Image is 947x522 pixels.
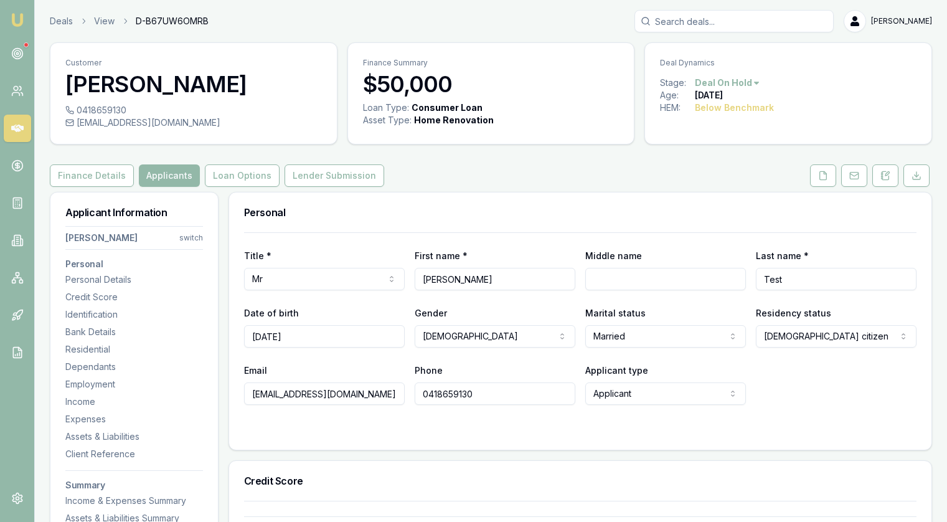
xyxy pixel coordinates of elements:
[65,116,322,129] div: [EMAIL_ADDRESS][DOMAIN_NAME]
[205,164,280,187] button: Loan Options
[660,77,695,89] div: Stage:
[136,164,202,187] a: Applicants
[202,164,282,187] a: Loan Options
[363,72,620,97] h3: $50,000
[65,273,203,286] div: Personal Details
[50,15,209,27] nav: breadcrumb
[65,260,203,268] h3: Personal
[415,365,443,376] label: Phone
[412,102,483,114] div: Consumer Loan
[65,72,322,97] h3: [PERSON_NAME]
[50,164,134,187] button: Finance Details
[65,343,203,356] div: Residential
[244,476,916,486] h3: Credit Score
[139,164,200,187] button: Applicants
[65,104,322,116] div: 0418659130
[50,164,136,187] a: Finance Details
[244,207,916,217] h3: Personal
[65,396,203,408] div: Income
[634,10,834,32] input: Search deals
[695,102,774,114] div: Below Benchmark
[660,58,916,68] p: Deal Dynamics
[660,102,695,114] div: HEM:
[363,102,409,114] div: Loan Type:
[65,413,203,425] div: Expenses
[65,58,322,68] p: Customer
[695,89,723,102] div: [DATE]
[285,164,384,187] button: Lender Submission
[756,308,831,318] label: Residency status
[244,365,267,376] label: Email
[756,250,809,261] label: Last name *
[414,114,494,126] div: Home Renovation
[65,361,203,373] div: Dependants
[136,15,209,27] span: D-B67UW6OMRB
[179,233,203,243] div: switch
[10,12,25,27] img: emu-icon-u.png
[585,308,646,318] label: Marital status
[65,448,203,460] div: Client Reference
[65,378,203,391] div: Employment
[660,89,695,102] div: Age:
[65,232,138,244] div: [PERSON_NAME]
[363,58,620,68] p: Finance Summary
[65,326,203,338] div: Bank Details
[244,250,271,261] label: Title *
[65,481,203,490] h3: Summary
[65,207,203,217] h3: Applicant Information
[415,382,575,405] input: 0431 234 567
[65,430,203,443] div: Assets & Liabilities
[244,325,405,348] input: DD/MM/YYYY
[363,114,412,126] div: Asset Type :
[65,308,203,321] div: Identification
[94,15,115,27] a: View
[585,250,642,261] label: Middle name
[50,15,73,27] a: Deals
[695,77,761,89] button: Deal On Hold
[282,164,387,187] a: Lender Submission
[65,495,203,507] div: Income & Expenses Summary
[415,308,447,318] label: Gender
[871,16,932,26] span: [PERSON_NAME]
[244,308,299,318] label: Date of birth
[65,291,203,303] div: Credit Score
[415,250,468,261] label: First name *
[585,365,648,376] label: Applicant type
